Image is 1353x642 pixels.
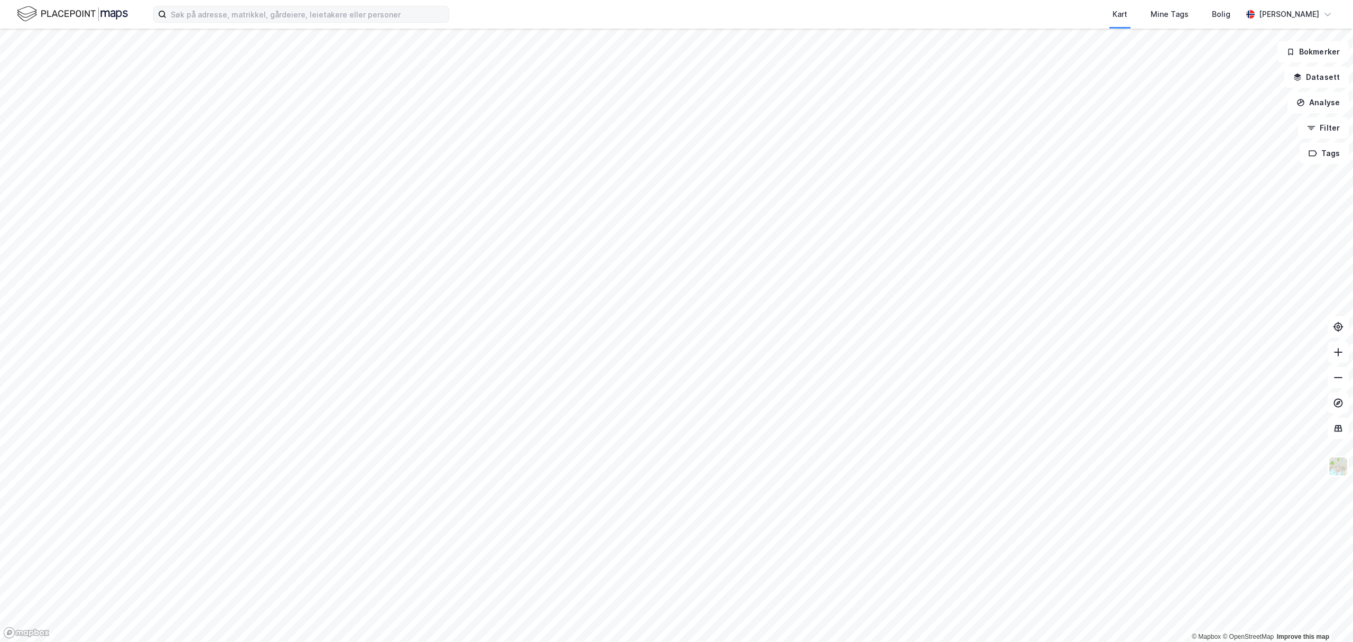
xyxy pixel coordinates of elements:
[1287,92,1349,113] button: Analyse
[1113,8,1127,21] div: Kart
[1222,633,1274,640] a: OpenStreetMap
[1212,8,1230,21] div: Bolig
[1277,41,1349,62] button: Bokmerker
[1192,633,1221,640] a: Mapbox
[3,627,50,639] a: Mapbox homepage
[1298,117,1349,139] button: Filter
[1277,633,1329,640] a: Improve this map
[17,5,128,23] img: logo.f888ab2527a4732fd821a326f86c7f29.svg
[1259,8,1319,21] div: [PERSON_NAME]
[1328,456,1348,476] img: Z
[1284,67,1349,88] button: Datasett
[1151,8,1189,21] div: Mine Tags
[1300,591,1353,642] div: Kontrollprogram for chat
[1300,143,1349,164] button: Tags
[166,6,449,22] input: Søk på adresse, matrikkel, gårdeiere, leietakere eller personer
[1300,591,1353,642] iframe: Chat Widget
